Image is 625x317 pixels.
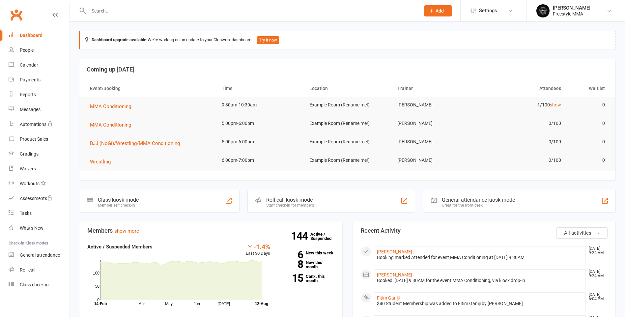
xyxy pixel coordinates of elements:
h3: Recent Activity [361,227,608,234]
button: Try it now [257,36,279,44]
button: Add [424,5,452,16]
span: BJJ (NoGi)/Wrestling/MMA Conditioning [90,140,180,146]
th: Attendees [479,80,567,97]
a: People [9,43,70,58]
a: Messages [9,102,70,117]
td: [PERSON_NAME] [391,134,479,150]
time: [DATE] 9:24 AM [585,270,607,278]
strong: Dashboard upgrade available: [92,37,148,42]
div: Workouts [20,181,40,186]
a: Tasks [9,206,70,221]
th: Location [303,80,391,97]
div: Automations [20,122,46,127]
div: Reports [20,92,36,97]
td: 5:00pm-6:00pm [216,116,303,131]
input: Search... [87,6,415,15]
button: MMA Conditioning [90,102,136,110]
div: Tasks [20,211,32,216]
h3: Coming up [DATE] [87,66,608,73]
div: $40 Student Membership was added to Fitim Ganiji by [PERSON_NAME] [377,301,583,306]
td: 9:30am-10:30am [216,97,303,113]
a: What's New [9,221,70,236]
a: Payments [9,72,70,87]
td: 1/100 [479,97,567,113]
a: 15Canx. this month [280,274,334,283]
td: 0 [567,116,611,131]
a: Assessments [9,191,70,206]
div: Dashboard [20,33,43,38]
div: Staff check-in for members [266,203,314,208]
div: People [20,47,34,53]
div: Member self check-in [98,203,139,208]
td: 0 [567,153,611,168]
div: Booking marked Attended for event MMA Conditioning at [DATE] 9:30AM [377,255,583,260]
div: General attendance [20,252,60,258]
div: Roll call kiosk mode [266,197,314,203]
button: BJJ (NoGi)/Wrestling/MMA Conditioning [90,139,185,147]
a: Gradings [9,147,70,161]
td: 0/100 [479,153,567,168]
span: Settings [479,3,497,18]
span: MMA Conditioning [90,122,131,128]
strong: Active / Suspended Members [87,244,153,250]
time: [DATE] 9:24 AM [585,246,607,255]
strong: 6 [280,250,303,260]
td: Example Room (Rename me!) [303,134,391,150]
td: 0/100 [479,134,567,150]
a: General attendance kiosk mode [9,248,70,263]
td: 0/100 [479,116,567,131]
span: MMA Conditioning [90,103,131,109]
div: Payments [20,77,41,82]
button: All activities [556,227,608,239]
a: show [550,102,561,107]
td: Example Room (Rename me!) [303,97,391,113]
div: We're working on an update to your Clubworx dashboard. [79,31,616,49]
a: [PERSON_NAME] [377,272,412,277]
a: Calendar [9,58,70,72]
div: Freestyle MMA [553,11,590,17]
th: Trainer [391,80,479,97]
div: [PERSON_NAME] [553,5,590,11]
td: [PERSON_NAME] [391,116,479,131]
a: Roll call [9,263,70,277]
a: Clubworx [8,7,24,23]
td: 5:00pm-6:00pm [216,134,303,150]
a: show more [114,228,139,234]
a: Product Sales [9,132,70,147]
a: [PERSON_NAME] [377,249,412,254]
td: [PERSON_NAME] [391,153,479,168]
div: Booked: [DATE] 9:30AM for the event MMA Conditioning, via kiosk drop-in [377,278,583,283]
span: Add [436,8,444,14]
div: What's New [20,225,43,231]
button: MMA Conditioning [90,121,136,129]
div: -1.4% [246,243,270,250]
th: Waitlist [567,80,611,97]
td: Example Room (Rename me!) [303,153,391,168]
a: Workouts [9,176,70,191]
a: Automations [9,117,70,132]
a: 8New this month [280,260,334,269]
div: Last 30 Days [246,243,270,257]
div: Messages [20,107,41,112]
th: Time [216,80,303,97]
strong: 8 [280,259,303,269]
div: Roll call [20,267,35,273]
a: Dashboard [9,28,70,43]
button: Wrestling [90,158,115,166]
td: 0 [567,97,611,113]
div: Waivers [20,166,36,171]
time: [DATE] 6:04 PM [585,293,607,301]
img: thumb_image1660268831.png [536,4,550,17]
h3: Members [87,227,334,234]
td: [PERSON_NAME] [391,97,479,113]
a: Reports [9,87,70,102]
span: All activities [564,230,591,236]
strong: 144 [291,231,310,241]
a: Fitim Ganiji [377,295,400,301]
div: Class kiosk mode [98,197,139,203]
div: Product Sales [20,136,48,142]
div: Class check-in [20,282,49,287]
div: Assessments [20,196,52,201]
a: Class kiosk mode [9,277,70,292]
div: Great for the front desk [442,203,515,208]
